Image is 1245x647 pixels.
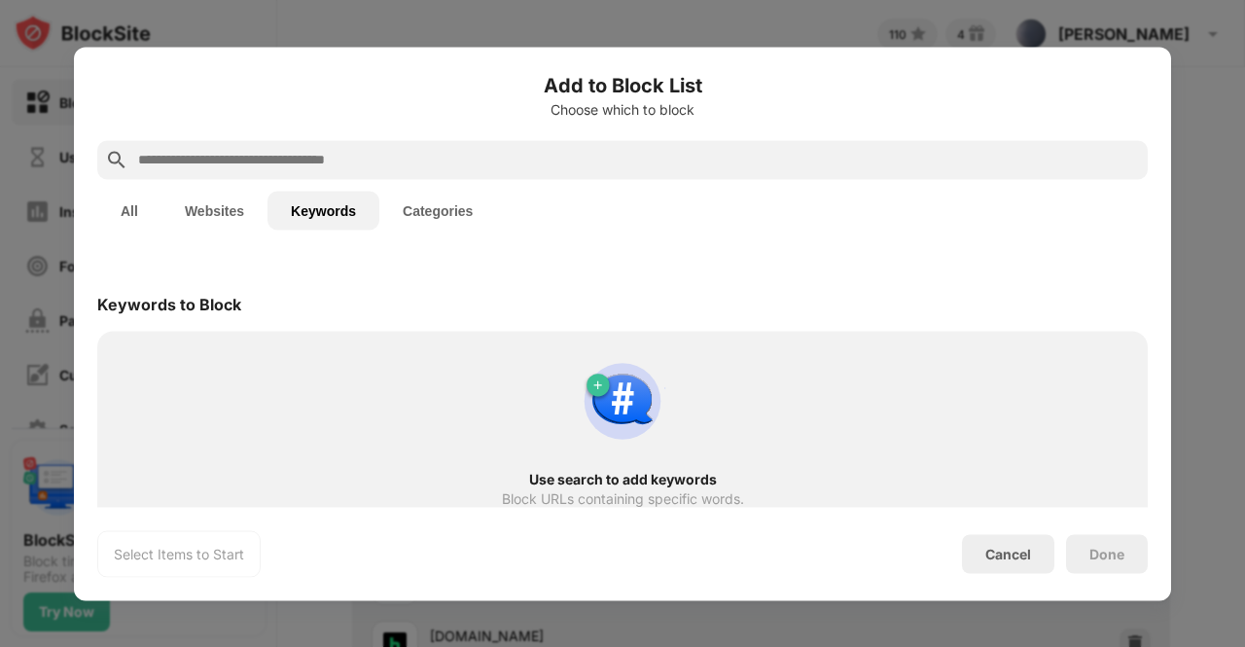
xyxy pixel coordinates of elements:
[1089,546,1124,561] div: Done
[985,546,1031,562] div: Cancel
[379,191,496,230] button: Categories
[97,101,1148,117] div: Choose which to block
[502,490,744,506] div: Block URLs containing specific words.
[97,191,161,230] button: All
[97,70,1148,99] h6: Add to Block List
[132,471,1113,486] div: Use search to add keywords
[114,544,244,563] div: Select Items to Start
[161,191,267,230] button: Websites
[105,148,128,171] img: search.svg
[97,294,241,313] div: Keywords to Block
[267,191,379,230] button: Keywords
[576,354,669,448] img: block-by-keyword.svg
